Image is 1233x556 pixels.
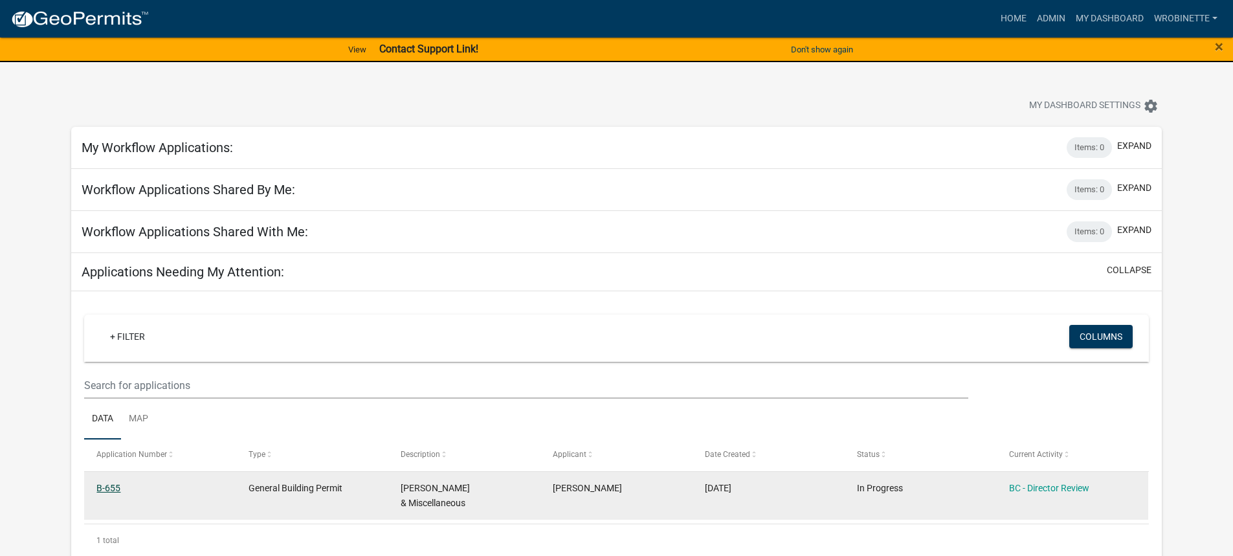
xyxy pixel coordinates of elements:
[1149,6,1223,31] a: wrobinette
[844,439,996,471] datatable-header-cell: Status
[401,450,440,459] span: Description
[1067,221,1112,242] div: Items: 0
[705,483,731,493] span: 08/27/2025
[249,483,342,493] span: General Building Permit
[1067,179,1112,200] div: Items: 0
[857,483,903,493] span: In Progress
[786,39,858,60] button: Don't show again
[96,483,120,493] a: B-655
[540,439,693,471] datatable-header-cell: Applicant
[1067,137,1112,158] div: Items: 0
[388,439,540,471] datatable-header-cell: Description
[249,450,265,459] span: Type
[1117,223,1151,237] button: expand
[121,399,156,440] a: Map
[1029,98,1140,114] span: My Dashboard Settings
[553,450,586,459] span: Applicant
[343,39,372,60] a: View
[84,372,968,399] input: Search for applications
[1019,93,1169,118] button: My Dashboard Settingssettings
[857,450,880,459] span: Status
[82,264,284,280] h5: Applications Needing My Attention:
[1009,483,1089,493] a: BC - Director Review
[82,140,233,155] h5: My Workflow Applications:
[82,224,308,239] h5: Workflow Applications Shared With Me:
[84,439,236,471] datatable-header-cell: Application Number
[100,325,155,348] a: + Filter
[553,483,622,493] span: Kali
[705,450,750,459] span: Date Created
[236,439,388,471] datatable-header-cell: Type
[96,450,167,459] span: Application Number
[1215,39,1223,54] button: Close
[1032,6,1071,31] a: Admin
[1069,325,1133,348] button: Columns
[401,483,470,508] span: Wayne & Miscellaneous
[1117,181,1151,195] button: expand
[1071,6,1149,31] a: My Dashboard
[1009,450,1063,459] span: Current Activity
[1143,98,1159,114] i: settings
[82,182,295,197] h5: Workflow Applications Shared By Me:
[996,439,1148,471] datatable-header-cell: Current Activity
[995,6,1032,31] a: Home
[1117,139,1151,153] button: expand
[379,43,478,55] strong: Contact Support Link!
[84,399,121,440] a: Data
[693,439,845,471] datatable-header-cell: Date Created
[1107,263,1151,277] button: collapse
[1215,38,1223,56] span: ×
